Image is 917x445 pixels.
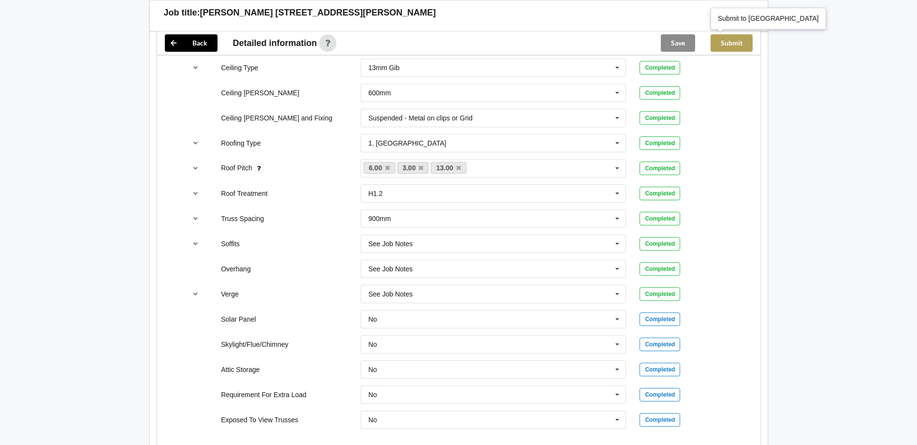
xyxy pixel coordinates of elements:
div: No [368,416,377,423]
label: Exposed To View Trusses [221,416,298,424]
label: Skylight/Flue/Chimney [221,341,288,348]
button: Back [165,34,218,52]
div: Completed [640,363,680,376]
div: See Job Notes [368,240,413,247]
label: Truss Spacing [221,215,264,222]
div: Completed [640,287,680,301]
div: Completed [640,162,680,175]
a: 3.00 [397,162,429,174]
button: reference-toggle [186,210,205,227]
button: reference-toggle [186,160,205,177]
div: See Job Notes [368,266,413,272]
div: Completed [640,413,680,427]
label: Roof Pitch [221,164,254,172]
div: Completed [640,312,680,326]
div: Completed [640,338,680,351]
label: Ceiling [PERSON_NAME] and Fixing [221,114,332,122]
div: Completed [640,388,680,401]
button: reference-toggle [186,134,205,152]
div: Completed [640,237,680,251]
div: H1.2 [368,190,383,197]
div: Completed [640,212,680,225]
div: Completed [640,262,680,276]
div: Completed [640,187,680,200]
button: reference-toggle [186,185,205,202]
div: 1. [GEOGRAPHIC_DATA] [368,140,446,147]
div: Completed [640,86,680,100]
label: Roofing Type [221,139,261,147]
label: Ceiling [PERSON_NAME] [221,89,299,97]
div: 13mm Gib [368,64,400,71]
a: 13.00 [431,162,466,174]
label: Ceiling Type [221,64,258,72]
h3: [PERSON_NAME] [STREET_ADDRESS][PERSON_NAME] [200,7,436,18]
div: Submit to [GEOGRAPHIC_DATA] [718,14,819,23]
div: No [368,366,377,373]
label: Verge [221,290,239,298]
div: Completed [640,136,680,150]
label: Soffits [221,240,240,248]
label: Requirement For Extra Load [221,391,306,399]
span: Detailed information [233,39,317,47]
label: Solar Panel [221,315,256,323]
a: 6.00 [364,162,395,174]
h3: Job title: [164,7,200,18]
label: Attic Storage [221,366,260,373]
label: Overhang [221,265,250,273]
button: reference-toggle [186,59,205,76]
div: 600mm [368,89,391,96]
button: Submit [711,34,753,52]
div: No [368,341,377,348]
button: reference-toggle [186,285,205,303]
button: reference-toggle [186,235,205,252]
div: Suspended - Metal on clips or Grid [368,115,473,121]
div: Completed [640,61,680,74]
div: Completed [640,111,680,125]
label: Roof Treatment [221,190,268,197]
div: 900mm [368,215,391,222]
div: See Job Notes [368,291,413,297]
div: No [368,316,377,323]
div: No [368,391,377,398]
